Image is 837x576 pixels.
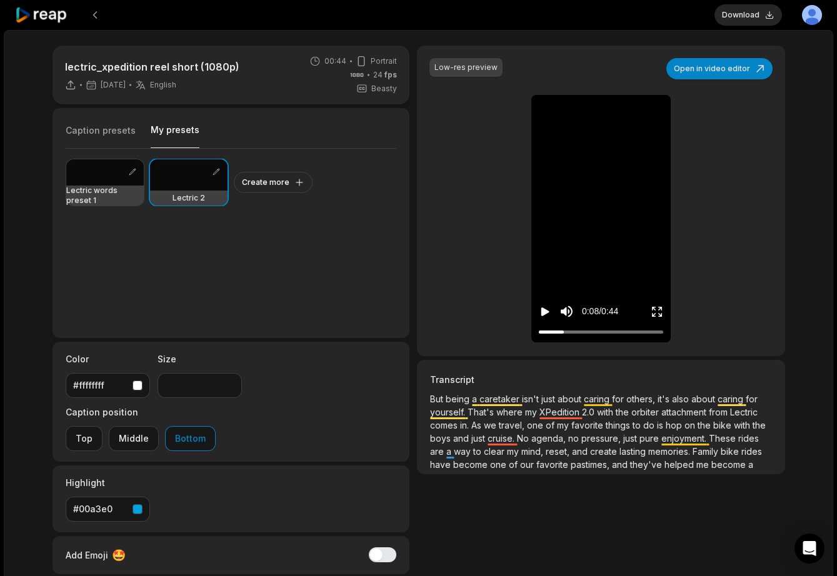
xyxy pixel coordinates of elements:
span: hop [666,420,684,430]
span: clear [484,446,507,457]
span: about [558,394,584,404]
span: bike [713,420,734,430]
button: Caption presets [66,124,136,148]
span: cruise. [488,433,517,444]
button: Top [66,426,103,451]
span: on [684,420,698,430]
span: are [430,446,446,457]
span: isn't [522,394,541,404]
button: Mute sound [559,304,574,319]
h3: Lectric 2 [173,193,205,203]
span: my [507,446,521,457]
button: Create more [234,172,313,193]
span: 🤩 [112,547,126,564]
p: lectric_xpedition reel short (1080p) [65,59,239,74]
h3: Transcript [430,373,771,386]
div: #ffffffff [73,379,128,392]
span: for [746,394,758,404]
span: just [623,433,639,444]
span: also [672,394,691,404]
span: pastimes, [571,459,612,470]
span: Family [693,446,721,457]
span: where [496,407,525,417]
button: Enter Fullscreen [651,300,663,323]
span: These [709,433,738,444]
span: become [711,459,748,470]
span: the [753,420,766,430]
button: #ffffffff [66,373,150,398]
span: no [568,433,581,444]
span: No [517,433,531,444]
label: Size [158,352,242,365]
span: favorite [536,459,571,470]
span: helped [664,459,696,470]
span: our [520,459,536,470]
div: #00a3e0 [73,502,128,515]
div: Open Intercom Messenger [794,534,824,564]
span: they've [630,459,664,470]
span: comes [430,420,460,430]
span: the [616,407,631,417]
span: for [612,394,626,404]
button: My presets [151,124,199,148]
span: travel, [499,420,527,430]
span: a [446,446,454,457]
span: 00:44 [324,56,346,67]
span: a [472,394,479,404]
span: me [696,459,711,470]
span: things [606,420,633,430]
span: about [691,394,718,404]
span: a [748,459,753,470]
span: memories. [648,446,693,457]
span: 24 [373,69,397,81]
span: to [473,446,484,457]
span: attachment [661,407,709,417]
span: As [471,420,484,430]
button: #00a3e0 [66,497,150,522]
span: mind, [521,446,546,457]
span: caretaker [479,394,522,404]
span: reset, [546,446,572,457]
span: we [484,420,499,430]
span: from [709,407,730,417]
span: agenda, [531,433,568,444]
span: the [698,420,713,430]
span: way [454,446,473,457]
span: favorite [571,420,606,430]
span: That's [468,407,496,417]
span: caring [584,394,612,404]
span: bike [721,446,741,457]
button: Download [714,4,782,26]
span: to [633,420,643,430]
span: of [509,459,520,470]
button: Open in video editor [666,58,773,79]
span: have [430,459,453,470]
button: Bottom [165,426,216,451]
span: create [590,446,619,457]
span: just [471,433,488,444]
span: rides [738,433,759,444]
span: lasting [619,446,648,457]
span: [DATE] [101,80,126,90]
label: Color [66,352,150,365]
span: one [527,420,546,430]
span: my [525,407,539,417]
button: Middle [109,426,159,451]
span: rides [741,446,762,457]
span: pure [639,433,661,444]
label: Caption position [66,405,216,419]
span: and [612,459,630,470]
span: do [643,420,657,430]
span: it's [658,394,672,404]
span: fps [384,70,397,79]
span: with [734,420,753,430]
span: being [446,394,472,404]
span: boys [430,433,453,444]
div: Low-res preview [434,62,498,73]
span: others, [626,394,658,404]
span: pressure, [581,433,623,444]
span: my [557,420,571,430]
span: of [546,420,557,430]
span: is [657,420,666,430]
